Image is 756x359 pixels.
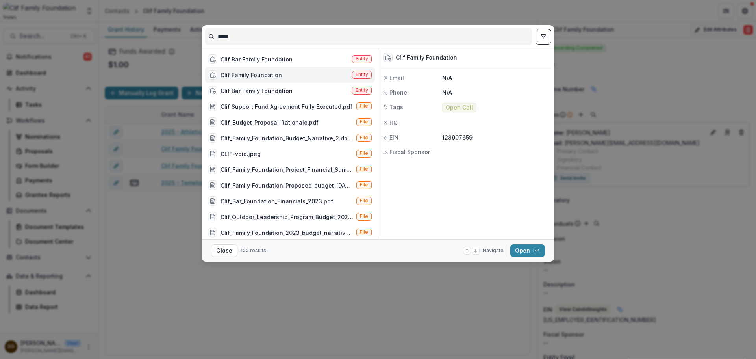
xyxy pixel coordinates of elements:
span: Entity [356,56,368,61]
div: Clif Support Fund Agreement Fully Executed.pdf [220,102,352,111]
div: Clif_Family_Foundation_Budget_Narrative_2.docx [220,134,353,142]
span: Phone [389,88,407,97]
span: File [360,198,368,203]
span: 100 [241,247,249,253]
span: File [360,182,368,188]
span: File [360,166,368,172]
span: Fiscal Sponsor [389,148,430,156]
span: File [360,214,368,219]
div: Clif_Bar_Foundation_Financials_2023.pdf [220,197,333,205]
button: toggle filters [535,29,551,45]
span: Entity [356,72,368,77]
div: Clif_Family_Foundation_Project_Financial_Summary.docx [220,166,353,174]
p: 128907659 [442,133,550,141]
div: Clif Family Foundation [396,54,457,61]
span: Tags [389,103,403,111]
div: Clif Family Foundation [220,71,282,79]
span: File [360,135,368,140]
button: Open [510,244,545,257]
div: Clif_Budget_Proposal_Rationale.pdf [220,118,319,126]
p: N/A [442,88,550,97]
span: Entity [356,87,368,93]
span: HQ [389,119,398,127]
span: File [360,103,368,109]
span: File [360,229,368,235]
span: Open Call [446,104,473,111]
span: File [360,151,368,156]
div: Clif_Outdoor_Leadership_Program_Budget_2023-2.xlsx_-_2022.pdf [220,213,353,221]
span: File [360,119,368,125]
span: EIN [389,133,398,141]
p: N/A [442,74,550,82]
span: Email [389,74,404,82]
div: Clif Bar Family Foundation [220,55,293,63]
span: Navigate [483,247,504,254]
div: Clif Bar Family Foundation [220,87,293,95]
div: CLIF-void.jpeg [220,150,261,158]
div: Clif_Family_Foundation_Proposed_budget_[DATE].pdf [220,181,353,190]
span: results [250,247,266,253]
div: Clif_Family_Foundation_2023_budget_narrative.pdf [220,229,353,237]
button: Close [211,244,237,257]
